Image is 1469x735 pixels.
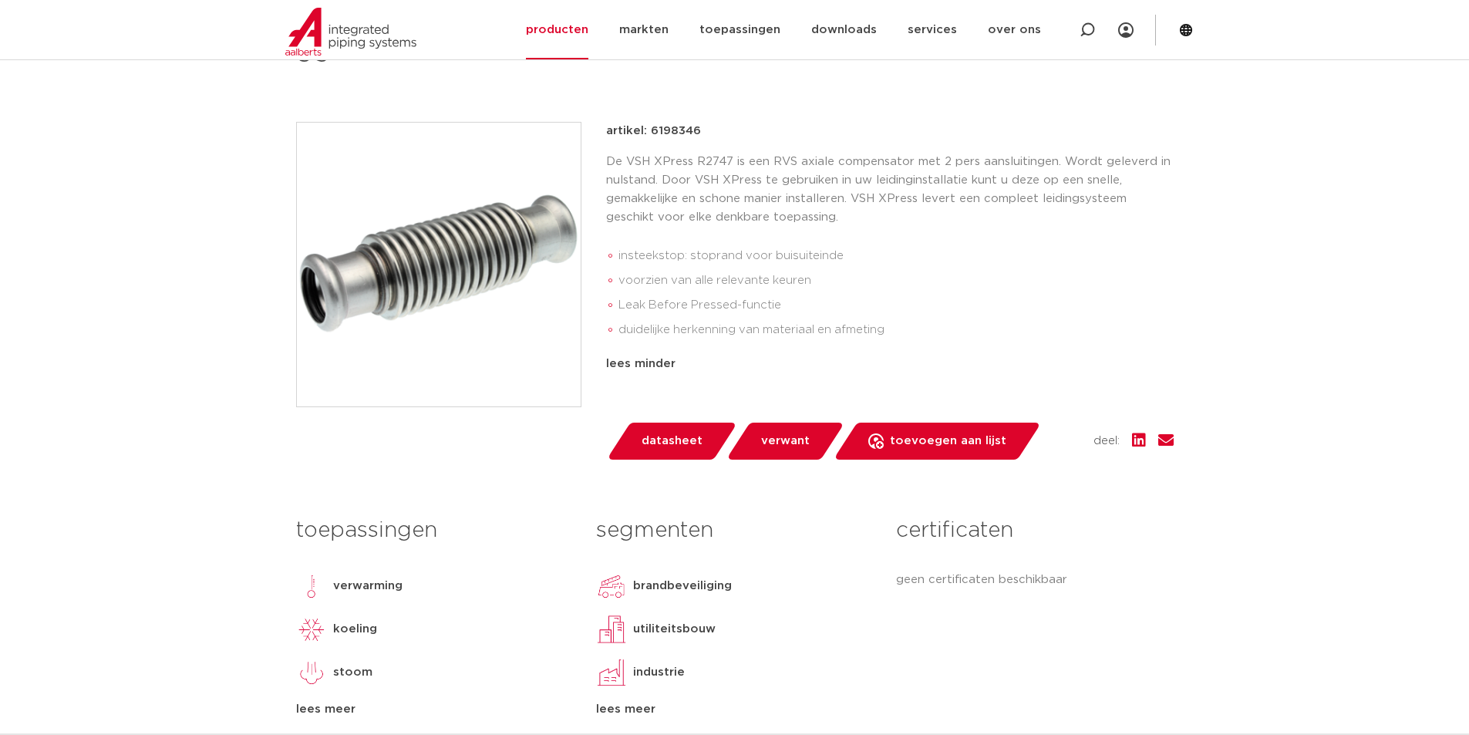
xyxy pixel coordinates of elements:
[296,657,327,688] img: stoom
[896,515,1173,546] h3: certificaten
[596,657,627,688] img: industrie
[726,423,844,460] a: verwant
[890,429,1006,453] span: toevoegen aan lijst
[606,423,737,460] a: datasheet
[297,123,581,406] img: Product Image for VSH XPress RVS axiale compensator FF 35
[296,614,327,645] img: koeling
[633,577,732,595] p: brandbeveiliging
[1093,432,1120,450] span: deel:
[761,429,810,453] span: verwant
[606,355,1174,373] div: lees minder
[606,153,1174,227] p: De VSH XPress R2747 is een RVS axiale compensator met 2 pers aansluitingen. Wordt geleverd in nul...
[333,663,372,682] p: stoom
[296,515,573,546] h3: toepassingen
[633,663,685,682] p: industrie
[618,293,1174,318] li: Leak Before Pressed-functie
[642,429,702,453] span: datasheet
[606,122,701,140] p: artikel: 6198346
[296,700,573,719] div: lees meer
[333,577,403,595] p: verwarming
[618,318,1174,342] li: duidelijke herkenning van materiaal en afmeting
[633,620,716,639] p: utiliteitsbouw
[296,571,327,602] img: verwarming
[596,515,873,546] h3: segmenten
[596,614,627,645] img: utiliteitsbouw
[333,620,377,639] p: koeling
[618,268,1174,293] li: voorzien van alle relevante keuren
[618,244,1174,268] li: insteekstop: stoprand voor buisuiteinde
[896,571,1173,589] p: geen certificaten beschikbaar
[596,571,627,602] img: brandbeveiliging
[596,700,873,719] div: lees meer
